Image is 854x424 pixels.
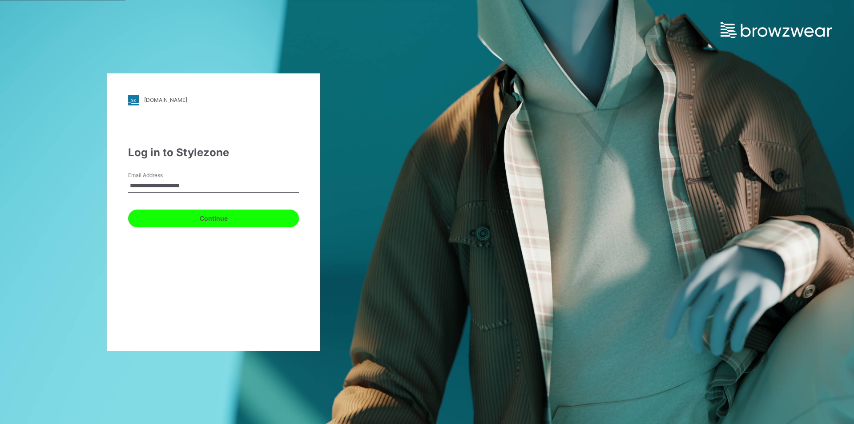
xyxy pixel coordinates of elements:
div: Log in to Stylezone [128,145,299,161]
a: [DOMAIN_NAME] [128,95,299,105]
button: Continue [128,210,299,227]
div: [DOMAIN_NAME] [144,97,187,103]
img: stylezone-logo.562084cfcfab977791bfbf7441f1a819.svg [128,95,139,105]
label: Email Address [128,171,190,179]
img: browzwear-logo.e42bd6dac1945053ebaf764b6aa21510.svg [721,22,832,38]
